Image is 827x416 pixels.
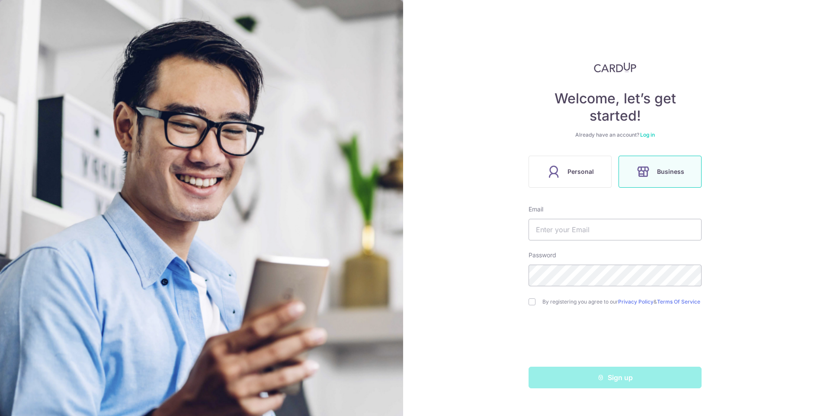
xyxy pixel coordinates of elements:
[618,298,654,305] a: Privacy Policy
[529,219,702,240] input: Enter your Email
[567,166,594,177] span: Personal
[640,131,655,138] a: Log in
[615,156,705,188] a: Business
[529,251,556,259] label: Password
[549,323,681,356] iframe: reCAPTCHA
[594,62,636,73] img: CardUp Logo
[525,156,615,188] a: Personal
[529,205,543,214] label: Email
[657,298,700,305] a: Terms Of Service
[657,166,684,177] span: Business
[542,298,702,305] label: By registering you agree to our &
[529,131,702,138] div: Already have an account?
[529,90,702,125] h4: Welcome, let’s get started!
